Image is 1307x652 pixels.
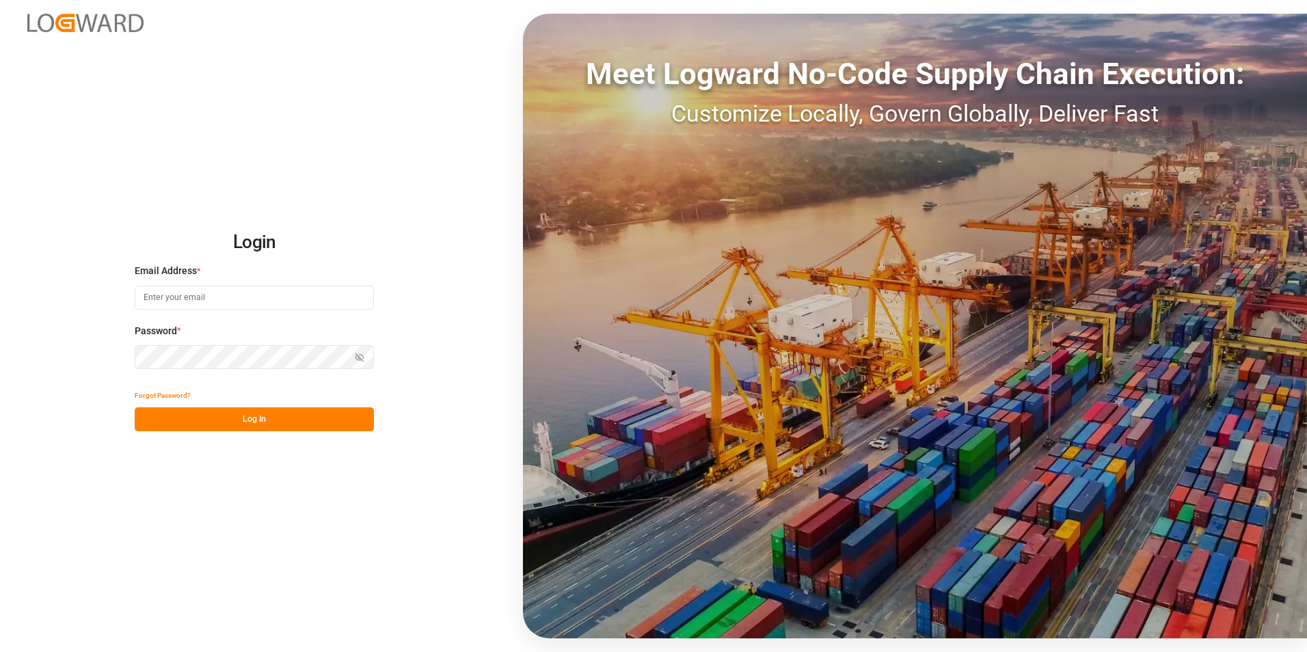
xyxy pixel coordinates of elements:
[135,286,374,310] input: Enter your email
[135,383,191,407] button: Forgot Password?
[135,221,374,264] h2: Login
[523,96,1307,131] div: Customize Locally, Govern Globally, Deliver Fast
[523,51,1307,96] div: Meet Logward No-Code Supply Chain Execution:
[135,407,374,431] button: Log In
[135,324,177,338] span: Password
[27,14,144,32] img: Logward_new_orange.png
[135,264,197,278] span: Email Address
